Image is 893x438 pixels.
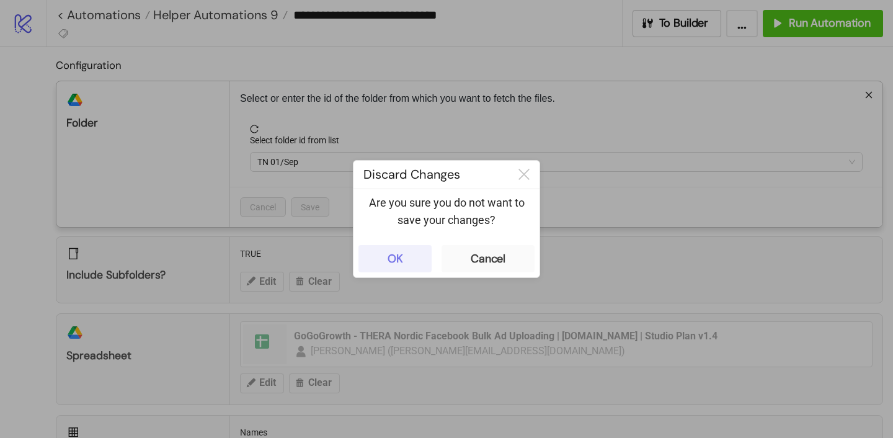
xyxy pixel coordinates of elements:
[388,252,403,266] div: OK
[353,161,509,189] div: Discard Changes
[358,245,432,272] button: OK
[442,245,535,272] button: Cancel
[471,252,505,266] div: Cancel
[363,194,530,230] p: Are you sure you do not want to save your changes?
